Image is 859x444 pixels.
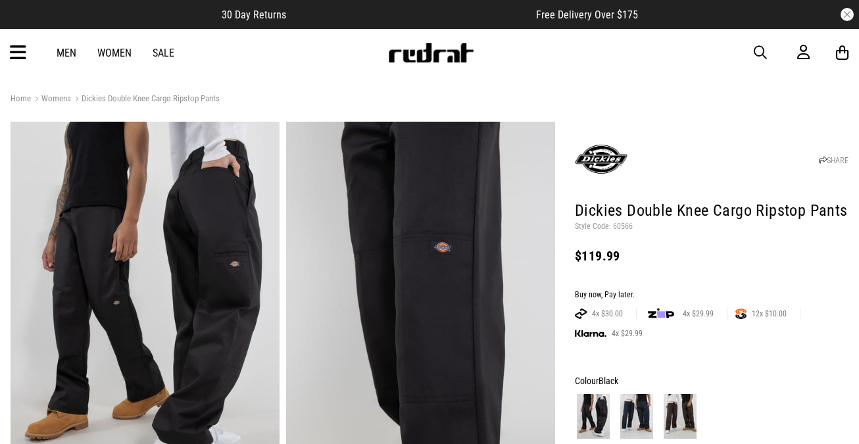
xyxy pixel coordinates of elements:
img: Dark Brown [664,394,697,439]
a: Women [97,47,132,59]
img: Dickies [575,133,627,185]
h1: Dickies Double Knee Cargo Ripstop Pants [575,201,848,222]
img: Black [577,394,610,439]
span: Free Delivery Over $175 [536,9,638,21]
span: Black [599,376,618,386]
span: 30 Day Returns [222,9,286,21]
img: Dark Navy [620,394,653,439]
div: $119.99 [575,248,848,264]
img: AFTERPAY [575,308,587,319]
div: Buy now, Pay later. [575,290,848,301]
img: Redrat logo [387,43,474,62]
a: Home [11,93,31,103]
span: 4x $29.99 [606,328,648,339]
a: Men [57,47,76,59]
div: Colour [575,373,848,389]
img: zip [648,307,674,320]
span: 4x $29.99 [677,308,719,319]
a: Sale [153,47,174,59]
img: KLARNA [575,330,606,337]
span: 12x $10.00 [747,308,792,319]
a: Dickies Double Knee Cargo Ripstop Pants [71,93,220,106]
p: Style Code: 60566 [575,222,848,232]
a: SHARE [819,156,848,165]
img: SPLITPAY [735,308,747,319]
span: 4x $30.00 [587,308,628,319]
a: Womens [31,93,71,106]
iframe: Customer reviews powered by Trustpilot [312,8,510,21]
